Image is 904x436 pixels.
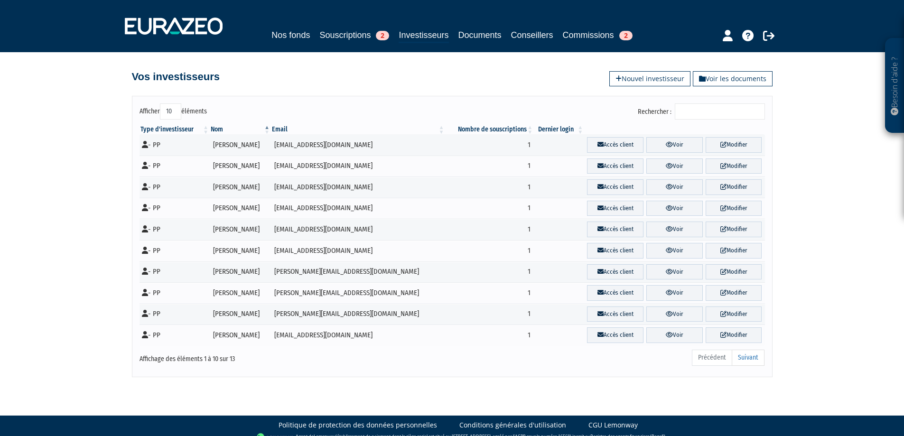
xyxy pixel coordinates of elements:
td: [PERSON_NAME] [210,198,271,219]
td: - PP [140,198,210,219]
td: [PERSON_NAME] [210,219,271,240]
td: [EMAIL_ADDRESS][DOMAIN_NAME] [271,240,446,261]
span: 2 [619,31,633,40]
td: [EMAIL_ADDRESS][DOMAIN_NAME] [271,198,446,219]
a: Modifier [706,264,762,280]
a: Voir les documents [693,71,773,86]
a: Accès client [587,179,643,195]
a: Politique de protection des données personnelles [279,420,437,430]
a: Accès client [587,327,643,343]
td: [EMAIL_ADDRESS][DOMAIN_NAME] [271,176,446,198]
td: [EMAIL_ADDRESS][DOMAIN_NAME] [271,325,446,346]
a: Accès client [587,264,643,280]
a: Nos fonds [271,28,310,42]
h4: Vos investisseurs [132,71,220,83]
a: Accès client [587,306,643,322]
a: Accès client [587,243,643,259]
td: - PP [140,156,210,177]
a: Nouvel investisseur [609,71,690,86]
a: Souscriptions2 [319,28,389,42]
a: Documents [458,28,502,42]
td: [PERSON_NAME][EMAIL_ADDRESS][DOMAIN_NAME] [271,304,446,325]
td: [PERSON_NAME] [210,134,271,156]
a: Modifier [706,327,762,343]
td: [EMAIL_ADDRESS][DOMAIN_NAME] [271,219,446,240]
span: 2 [376,31,389,40]
a: Voir [646,201,703,216]
input: Rechercher : [675,103,765,120]
div: Affichage des éléments 1 à 10 sur 13 [140,349,392,364]
img: 1732889491-logotype_eurazeo_blanc_rvb.png [125,18,223,35]
td: [PERSON_NAME] [210,240,271,261]
td: [PERSON_NAME] [210,325,271,346]
td: 1 [446,134,534,156]
td: - PP [140,134,210,156]
td: 1 [446,240,534,261]
th: Nombre de souscriptions : activer pour trier la colonne par ordre croissant [446,125,534,134]
th: Type d'investisseur : activer pour trier la colonne par ordre croissant [140,125,210,134]
td: [PERSON_NAME] [210,156,271,177]
td: 1 [446,282,534,304]
th: Email : activer pour trier la colonne par ordre croissant [271,125,446,134]
label: Afficher éléments [140,103,207,120]
td: - PP [140,325,210,346]
a: Voir [646,285,703,301]
a: Modifier [706,243,762,259]
th: Nom : activer pour trier la colonne par ordre d&eacute;croissant [210,125,271,134]
td: - PP [140,240,210,261]
a: Accès client [587,158,643,174]
a: Modifier [706,306,762,322]
td: - PP [140,176,210,198]
td: 1 [446,198,534,219]
a: Voir [646,137,703,153]
a: Voir [646,243,703,259]
a: Commissions2 [563,28,633,42]
a: Accès client [587,222,643,237]
p: Besoin d'aide ? [889,43,900,129]
a: Accès client [587,137,643,153]
td: - PP [140,304,210,325]
a: Modifier [706,137,762,153]
td: - PP [140,282,210,304]
a: Voir [646,222,703,237]
a: Modifier [706,179,762,195]
td: 1 [446,304,534,325]
a: Modifier [706,158,762,174]
td: [PERSON_NAME] [210,304,271,325]
td: 1 [446,219,534,240]
td: [EMAIL_ADDRESS][DOMAIN_NAME] [271,156,446,177]
a: Investisseurs [399,28,448,43]
td: [PERSON_NAME][EMAIL_ADDRESS][DOMAIN_NAME] [271,282,446,304]
td: - PP [140,219,210,240]
a: Modifier [706,201,762,216]
a: Voir [646,179,703,195]
a: Suivant [732,350,764,366]
a: Conseillers [511,28,553,42]
a: CGU Lemonway [588,420,638,430]
a: Accès client [587,285,643,301]
a: Voir [646,327,703,343]
th: Dernier login : activer pour trier la colonne par ordre croissant [534,125,584,134]
td: [PERSON_NAME] [210,261,271,283]
td: [EMAIL_ADDRESS][DOMAIN_NAME] [271,134,446,156]
td: - PP [140,261,210,283]
a: Voir [646,264,703,280]
td: 1 [446,261,534,283]
a: Conditions générales d'utilisation [459,420,566,430]
td: 1 [446,156,534,177]
a: Voir [646,158,703,174]
td: [PERSON_NAME][EMAIL_ADDRESS][DOMAIN_NAME] [271,261,446,283]
a: Modifier [706,222,762,237]
select: Afficheréléments [160,103,181,120]
td: 1 [446,176,534,198]
th: &nbsp; [584,125,764,134]
a: Accès client [587,201,643,216]
a: Voir [646,306,703,322]
a: Modifier [706,285,762,301]
td: [PERSON_NAME] [210,176,271,198]
td: 1 [446,325,534,346]
label: Rechercher : [638,103,765,120]
td: [PERSON_NAME] [210,282,271,304]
